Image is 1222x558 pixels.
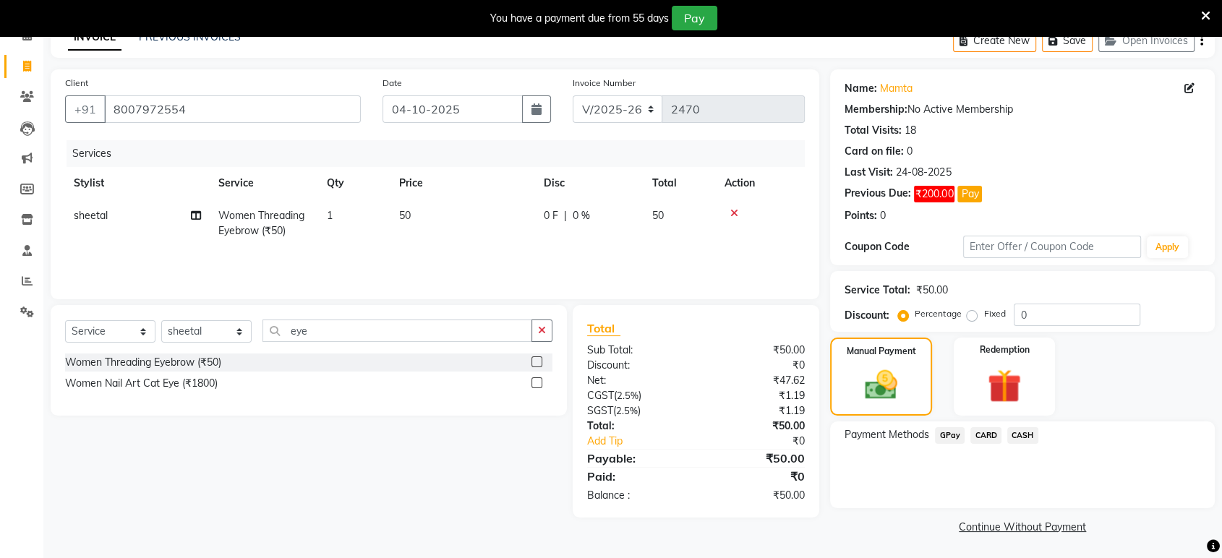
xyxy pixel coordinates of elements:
label: Fixed [983,307,1005,320]
div: Women Nail Art Cat Eye (₹1800) [65,376,218,391]
input: Search or Scan [262,319,532,342]
a: Add Tip [576,434,716,449]
a: Mamta [880,81,913,96]
div: Last Visit: [845,165,893,180]
div: Net: [576,373,696,388]
th: Stylist [65,167,210,199]
th: Total [644,167,716,199]
th: Price [390,167,535,199]
span: GPay [935,427,965,444]
div: 18 [905,123,916,138]
label: Percentage [915,307,961,320]
label: Date [383,77,402,90]
div: Card on file: [845,144,904,159]
div: Discount: [845,308,889,323]
label: Invoice Number [573,77,636,90]
div: Discount: [576,358,696,373]
button: Apply [1147,236,1188,258]
span: SGST [587,404,613,417]
th: Disc [535,167,644,199]
div: ₹50.00 [916,283,948,298]
div: Payable: [576,450,696,467]
a: Continue Without Payment [833,520,1212,535]
div: ₹50.00 [696,488,816,503]
th: Action [716,167,805,199]
img: _gift.svg [977,365,1031,407]
div: Services [67,140,816,167]
div: ₹0 [716,434,816,449]
span: 0 F [544,208,558,223]
span: CGST [587,389,614,402]
div: ( ) [576,388,696,403]
button: Pay [672,6,717,30]
div: 0 [880,208,886,223]
div: Name: [845,81,877,96]
span: CARD [970,427,1001,444]
div: 0 [907,144,913,159]
div: ₹47.62 [696,373,816,388]
span: 2.5% [616,405,638,416]
button: Open Invoices [1098,30,1195,52]
img: _cash.svg [855,366,907,403]
div: ₹0 [696,358,816,373]
span: Payment Methods [845,427,929,442]
label: Client [65,77,88,90]
div: Women Threading Eyebrow (₹50) [65,355,221,370]
div: No Active Membership [845,102,1200,117]
span: | [564,208,567,223]
div: Service Total: [845,283,910,298]
span: Women Threading Eyebrow (₹50) [218,209,304,237]
input: Search by Name/Mobile/Email/Code [104,95,361,123]
div: ₹50.00 [696,450,816,467]
button: +91 [65,95,106,123]
div: Paid: [576,468,696,485]
div: Total: [576,418,696,434]
input: Enter Offer / Coupon Code [963,236,1141,258]
button: Pay [957,186,982,202]
button: Create New [953,30,1036,52]
span: 50 [399,209,411,222]
span: 0 % [573,208,590,223]
span: sheetal [74,209,108,222]
div: ₹1.19 [696,388,816,403]
div: ₹50.00 [696,343,816,358]
div: Total Visits: [845,123,902,138]
div: Balance : [576,488,696,503]
div: Coupon Code [845,239,963,254]
span: ₹200.00 [914,186,954,202]
div: Previous Due: [845,186,911,202]
div: Membership: [845,102,907,117]
span: Total [587,321,620,336]
a: PREVIOUS INVOICES [139,30,241,43]
div: ₹50.00 [696,418,816,434]
span: 50 [652,209,664,222]
div: Sub Total: [576,343,696,358]
div: Points: [845,208,877,223]
label: Redemption [979,343,1029,356]
label: Manual Payment [847,345,916,358]
div: You have a payment due from 55 days [490,11,669,26]
th: Service [210,167,318,199]
span: 1 [327,209,333,222]
span: CASH [1007,427,1038,444]
button: Save [1042,30,1093,52]
div: ₹1.19 [696,403,816,418]
div: ( ) [576,403,696,418]
a: INVOICE [68,25,121,51]
th: Qty [318,167,390,199]
div: ₹0 [696,468,816,485]
span: 2.5% [617,390,638,401]
div: 24-08-2025 [896,165,951,180]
